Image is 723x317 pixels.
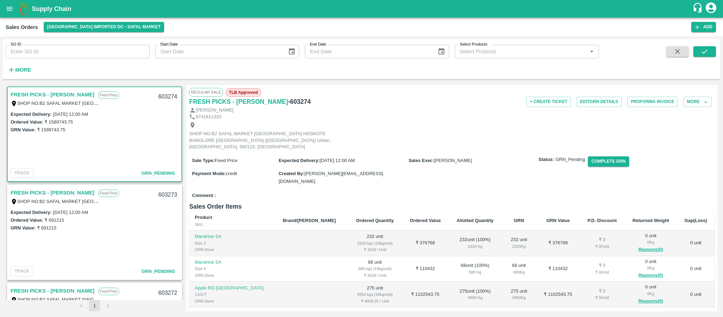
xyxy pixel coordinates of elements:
[354,272,396,279] div: ₹ 1624 / Unit
[11,127,36,132] label: GRN Value:
[74,300,115,311] nav: pagination navigation
[705,1,717,16] div: account of current user
[460,42,487,47] label: Select Products
[689,311,702,316] b: 0 Kgs
[310,42,326,47] label: End Date
[192,192,216,199] label: Comment :
[685,218,707,223] b: Gap(Loss)
[98,91,119,99] p: Fixed Price
[365,311,385,316] b: 7950 Kgs
[588,218,617,223] b: P.D. Discount
[354,298,396,304] div: ₹ 4009.25 / Unit
[6,64,33,76] button: More
[536,231,580,256] td: ₹ 376768
[509,311,529,316] b: 7950 Kgs
[691,22,716,32] button: Add
[11,42,21,47] label: SO ID
[192,158,215,163] label: Sale Type :
[155,45,282,58] input: Start Date
[348,256,402,282] td: 68 unit
[526,97,571,107] button: + Create Ticket
[645,311,657,316] b: 0 Kgs
[677,256,715,282] td: 0 unit
[536,282,580,307] td: ₹ 1102543.75
[320,158,355,163] span: [DATE] 12:00 AM
[11,225,36,231] label: GRN Value:
[189,88,223,96] span: Regular Sale
[411,311,439,316] b: ₹ 1589743.75
[279,171,383,184] span: [PERSON_NAME][EMAIL_ADDRESS][DOMAIN_NAME]
[195,233,271,240] p: Mandrine SA
[630,265,671,271] div: 0 Kg
[15,67,31,73] strong: More
[434,158,472,163] span: [PERSON_NAME]
[11,90,95,99] a: FRESH PICKS - [PERSON_NAME]
[630,233,671,254] div: 0 unit
[11,286,95,295] a: FRESH PICKS - [PERSON_NAME]
[457,47,585,56] input: Select Products
[630,291,671,297] div: 0 Kg
[546,218,570,223] b: GRN Value
[17,297,414,302] label: SHOP NO:B2 SAFAL MARKET [GEOGRAPHIC_DATA] HOSKOTE BANGLORE [GEOGRAPHIC_DATA] ([GEOGRAPHIC_DATA]) ...
[195,259,271,266] p: Mandrine SA
[630,284,671,305] div: 0 unit
[44,217,64,223] label: ₹ 691215
[195,246,271,253] div: GRN Done
[627,97,678,107] button: Proforma Invoice
[37,225,56,231] label: ₹ 691215
[677,282,715,307] td: 0 unit
[457,218,494,223] b: Allotted Quantity
[348,282,402,307] td: 275 unit
[98,190,119,197] p: Fixed Price
[32,4,692,14] a: Supply Chain
[454,237,496,250] div: 232 unit ( 100 %)
[11,217,43,223] label: Ordered Value:
[410,218,441,223] b: Ordered Value
[454,288,496,301] div: 275 unit ( 100 %)
[599,311,605,316] b: ₹ 0
[585,288,619,295] div: ₹ 0
[17,100,414,106] label: SHOP NO:B2 SAFAL MARKET [GEOGRAPHIC_DATA] HOSKOTE BANGLORE [GEOGRAPHIC_DATA] ([GEOGRAPHIC_DATA]) ...
[11,210,52,215] label: Expected Delivery :
[192,171,226,176] label: Payment Mode :
[585,237,619,243] div: ₹ 0
[630,271,671,280] button: Reasons(0)
[402,256,448,282] td: ₹ 110432
[11,112,52,117] label: Expected Delivery :
[507,243,531,250] div: 2320 Kg
[195,298,271,304] div: GRN Done
[154,285,181,301] div: 603272
[454,269,496,275] div: 680 Kg
[17,198,414,204] label: SHOP NO:B2 SAFAL MARKET [GEOGRAPHIC_DATA] HOSKOTE BANGLORE [GEOGRAPHIC_DATA] ([GEOGRAPHIC_DATA]) ...
[154,187,181,203] div: 603273
[195,272,271,279] div: GRN Done
[588,156,629,167] button: Complete GRN
[141,269,175,274] span: GRN_Pending
[196,107,234,114] p: [PERSON_NAME]
[279,158,320,163] label: Expected Delivery :
[189,97,288,107] a: FRESH PICKS - [PERSON_NAME]
[1,1,18,17] button: open drawer
[18,2,32,16] img: logo
[44,119,73,125] label: ₹ 1589743.75
[630,246,671,254] button: Reasons(0)
[196,114,221,120] p: 9741611333
[6,23,38,32] div: Sales Orders
[89,300,100,311] button: page 1
[536,256,580,282] td: ₹ 110432
[538,156,554,163] label: Status:
[585,294,619,301] div: ₹ 0 / Unit
[402,231,448,256] td: ₹ 376768
[402,282,448,307] td: ₹ 1102543.75
[32,5,71,12] b: Supply Chain
[215,158,237,163] span: Fixed Price
[195,311,205,316] b: Total
[195,215,212,220] b: Product
[454,294,496,301] div: 4950 Kg
[11,188,95,197] a: FRESH PICKS - [PERSON_NAME]
[435,45,448,58] button: Choose date
[53,210,88,215] label: [DATE] 12:00 AM
[348,231,402,256] td: 232 unit
[677,231,715,256] td: 0 unit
